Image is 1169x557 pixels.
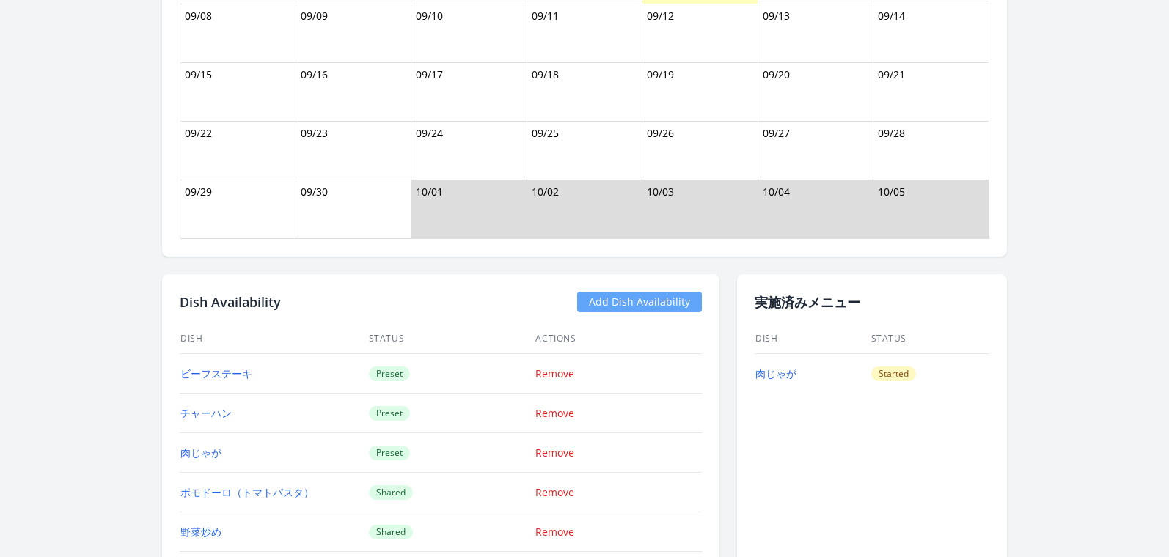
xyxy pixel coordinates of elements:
[535,446,574,460] a: Remove
[758,180,873,239] td: 10/04
[535,366,574,380] a: Remove
[180,525,221,539] a: 野菜炒め
[577,292,702,312] a: Add Dish Availability
[642,180,758,239] td: 10/03
[873,122,989,180] td: 09/28
[642,122,758,180] td: 09/26
[369,366,410,381] span: Preset
[642,4,758,63] td: 09/12
[535,485,574,499] a: Remove
[296,4,411,63] td: 09/09
[527,4,642,63] td: 09/11
[180,292,281,312] h2: Dish Availability
[180,366,252,380] a: ビーフステーキ
[296,63,411,122] td: 09/16
[527,122,642,180] td: 09/25
[871,324,990,354] th: Status
[180,485,314,499] a: ポモドーロ（トマトパスタ）
[755,324,871,354] th: Dish
[758,4,873,63] td: 09/13
[369,525,413,539] span: Shared
[527,63,642,122] td: 09/18
[873,4,989,63] td: 09/14
[411,180,527,239] td: 10/01
[369,485,413,500] span: Shared
[296,180,411,239] td: 09/30
[535,324,702,354] th: Actions
[873,180,989,239] td: 10/05
[296,122,411,180] td: 09/23
[180,63,296,122] td: 09/15
[755,292,989,312] h2: 実施済みメニュー
[755,366,796,380] a: 肉じゃが
[180,4,296,63] td: 09/08
[873,63,989,122] td: 09/21
[411,4,527,63] td: 09/10
[758,122,873,180] td: 09/27
[369,446,410,460] span: Preset
[411,63,527,122] td: 09/17
[758,63,873,122] td: 09/20
[180,324,368,354] th: Dish
[535,525,574,539] a: Remove
[180,180,296,239] td: 09/29
[411,122,527,180] td: 09/24
[180,122,296,180] td: 09/22
[871,366,916,381] span: Started
[527,180,642,239] td: 10/02
[369,406,410,421] span: Preset
[535,406,574,420] a: Remove
[642,63,758,122] td: 09/19
[180,406,232,420] a: チャーハン
[368,324,535,354] th: Status
[180,446,221,460] a: 肉じゃが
